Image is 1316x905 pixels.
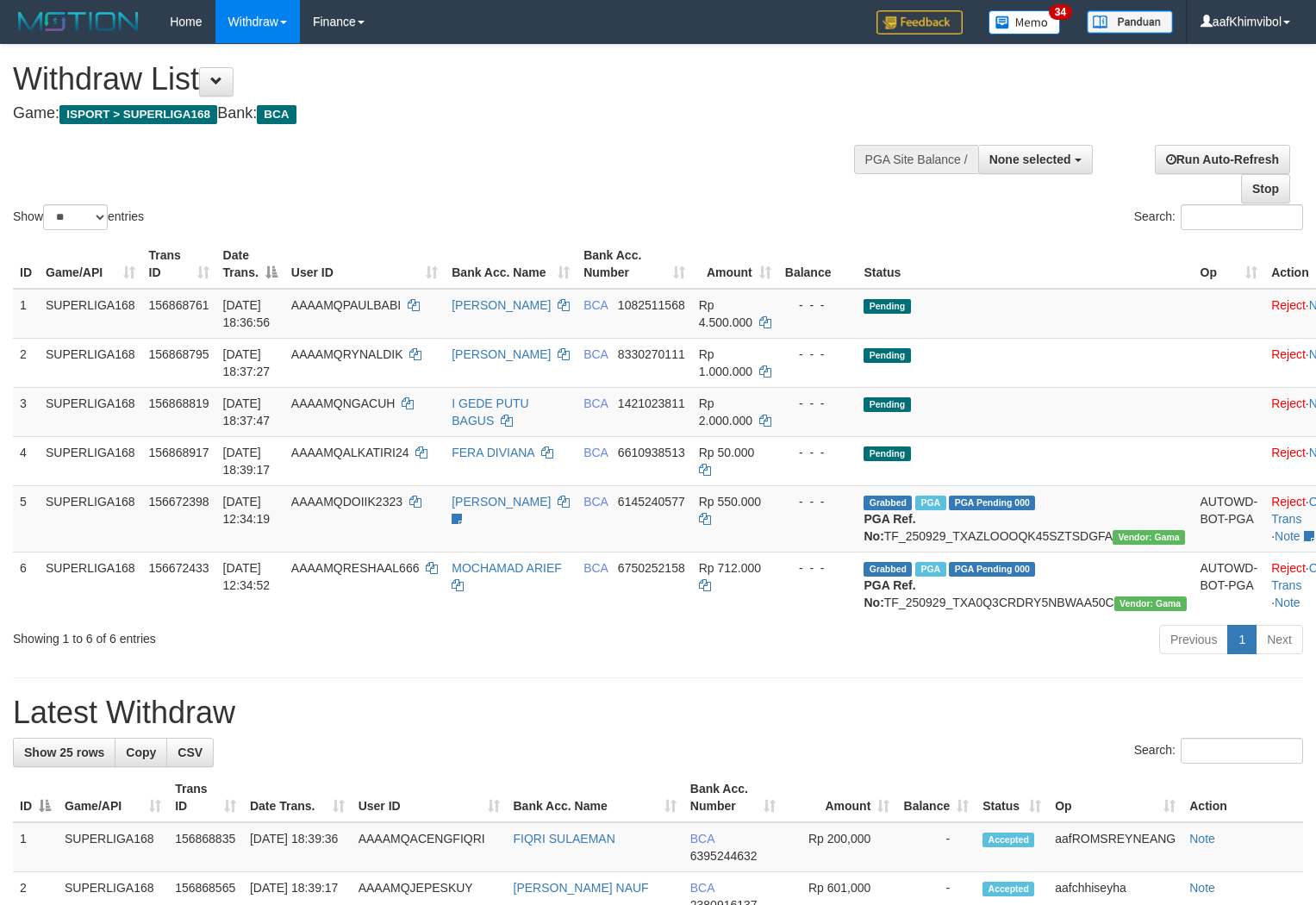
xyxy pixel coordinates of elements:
span: PGA Pending [949,496,1035,510]
td: SUPERLIGA168 [39,289,142,339]
img: Button%20Memo.svg [989,10,1061,34]
span: [DATE] 18:37:27 [223,347,271,378]
a: Note [1189,881,1215,895]
td: 5 [13,485,39,552]
th: User ID: activate to sort column ascending [284,240,445,289]
a: Stop [1241,174,1290,203]
td: TF_250929_TXAZLOOOQK45SZTSDGFA [857,485,1193,552]
td: SUPERLIGA168 [39,387,142,436]
a: Next [1256,625,1303,654]
h4: Game: Bank: [13,105,860,122]
span: None selected [989,153,1071,166]
span: 156868917 [149,446,209,459]
img: MOTION_logo.png [13,9,144,34]
th: Balance: activate to sort column ascending [896,773,976,822]
span: Show 25 rows [24,746,104,759]
td: 2 [13,338,39,387]
th: Status [857,240,1193,289]
span: BCA [257,105,296,124]
span: Copy 6750252158 to clipboard [618,561,685,575]
a: FIQRI SULAEMAN [514,832,615,846]
span: BCA [690,832,714,846]
span: 34 [1049,4,1072,20]
span: Rp 2.000.000 [699,396,752,428]
span: Pending [864,397,910,412]
span: Copy 6395244632 to clipboard [690,849,758,863]
span: Rp 4.500.000 [699,298,752,329]
td: [DATE] 18:39:36 [243,822,352,872]
a: Previous [1159,625,1228,654]
span: Rp 50.000 [699,446,755,459]
span: Pending [864,446,910,461]
span: Accepted [982,833,1034,847]
a: [PERSON_NAME] NAUF [514,881,649,895]
span: CSV [178,746,203,759]
th: Date Trans.: activate to sort column ascending [243,773,352,822]
td: SUPERLIGA168 [39,436,142,485]
a: 1 [1227,625,1257,654]
td: 4 [13,436,39,485]
span: AAAAMQALKATIRI24 [291,446,409,459]
span: 156672433 [149,561,209,575]
th: ID: activate to sort column descending [13,773,58,822]
a: Reject [1271,561,1306,575]
th: Op: activate to sort column ascending [1194,240,1265,289]
span: Rp 1.000.000 [699,347,752,378]
a: [PERSON_NAME] [452,495,551,509]
label: Show entries [13,204,144,230]
b: PGA Ref. No: [864,578,915,609]
b: PGA Ref. No: [864,512,915,543]
td: 6 [13,552,39,618]
div: - - - [785,559,851,577]
input: Search: [1181,204,1303,230]
a: [PERSON_NAME] [452,298,551,312]
label: Search: [1134,738,1303,764]
td: SUPERLIGA168 [39,338,142,387]
span: Grabbed [864,496,912,510]
td: AUTOWD-BOT-PGA [1194,485,1265,552]
span: AAAAMQDOIIK2323 [291,495,402,509]
span: BCA [583,561,608,575]
span: 156868819 [149,396,209,410]
a: Reject [1271,298,1306,312]
span: Marked by aafsoycanthlai [915,562,945,577]
span: BCA [583,298,608,312]
td: Rp 200,000 [783,822,897,872]
span: Copy 6610938513 to clipboard [618,446,685,459]
a: Reject [1271,396,1306,410]
span: Copy [126,746,156,759]
a: Show 25 rows [13,738,115,767]
div: - - - [785,296,851,314]
span: BCA [583,396,608,410]
span: Copy 6145240577 to clipboard [618,495,685,509]
a: Note [1275,596,1300,609]
th: User ID: activate to sort column ascending [352,773,507,822]
td: 156868835 [168,822,243,872]
span: PGA Pending [949,562,1035,577]
a: CSV [166,738,214,767]
span: BCA [690,881,714,895]
td: AAAAMQACENGFIQRI [352,822,507,872]
td: 1 [13,822,58,872]
a: I GEDE PUTU BAGUS [452,396,528,428]
span: Copy 1421023811 to clipboard [618,396,685,410]
div: PGA Site Balance / [854,145,978,174]
span: Vendor URL: https://trx31.1velocity.biz [1114,596,1187,611]
h1: Latest Withdraw [13,696,1303,730]
span: AAAAMQPAULBABI [291,298,401,312]
div: - - - [785,493,851,510]
th: Action [1182,773,1303,822]
a: [PERSON_NAME] [452,347,551,361]
td: SUPERLIGA168 [39,552,142,618]
th: Bank Acc. Name: activate to sort column ascending [507,773,683,822]
th: Game/API: activate to sort column ascending [58,773,168,822]
span: AAAAMQRESHAAL666 [291,561,420,575]
td: SUPERLIGA168 [39,485,142,552]
th: Game/API: activate to sort column ascending [39,240,142,289]
td: 1 [13,289,39,339]
th: Balance [778,240,858,289]
span: Marked by aafsoycanthlai [915,496,945,510]
a: Reject [1271,347,1306,361]
th: Date Trans.: activate to sort column descending [216,240,284,289]
span: AAAAMQRYNALDIK [291,347,403,361]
